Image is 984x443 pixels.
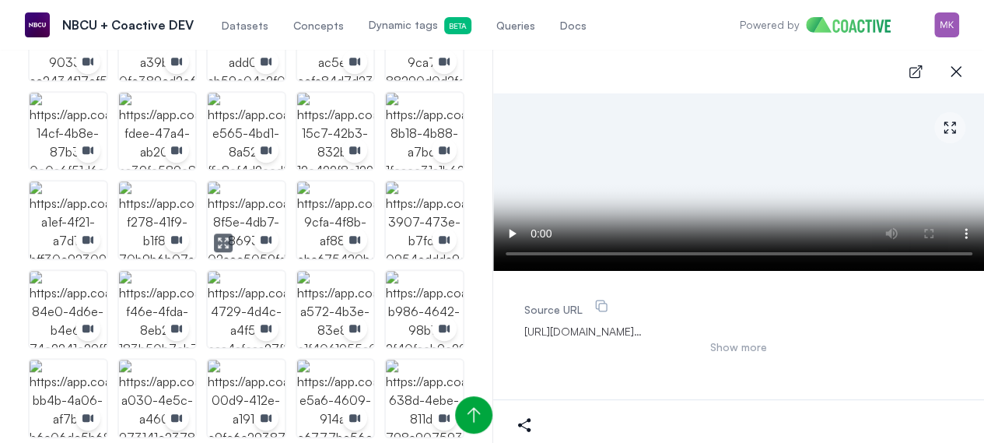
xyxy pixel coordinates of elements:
div: Video Metadata [518,396,960,417]
img: https://app.coactive.ai/assets/ui/images/coactive/peacock_vod_1737504868066/013cbbbd-a030-4e5c-a4... [119,360,196,437]
img: Menu for the logged in user [934,12,959,37]
img: https://app.coactive.ai/assets/ui/images/coactive/peacock_vod_1737504868066/18753fb0-9cfa-4f8b-af... [297,181,374,258]
span: Queries [496,18,535,33]
img: https://app.coactive.ai/assets/ui/images/coactive/peacock_vod_1737504868066/ff82b498-f46e-4fda-8e... [119,271,196,348]
img: https://app.coactive.ai/assets/ui/images/coactive/peacock_vod_1737504868066/965f3c4e-e5a6-4609-91... [297,360,374,437]
button: Show more [524,339,954,355]
p: Powered by [740,17,800,33]
span: Beta [444,17,471,34]
img: https://app.coactive.ai/assets/ui/images/coactive/peacock_vod_1737504868066/c007646c-00d9-412e-a1... [208,360,285,437]
img: https://app.coactive.ai/assets/ui/images/coactive/peacock_vod_1737504868066/391c42e1-8f5e-4db7-86... [208,181,285,258]
img: https://app.coactive.ai/assets/ui/images/coactive/peacock_vod_1737504868066/6d97ef10-f278-41f9-b1... [119,181,196,258]
span: https://nbcu-mgds-video-repo.s3.amazonaws.com/staging/peacock_vod/GMO_00000000528614_01.mp4?AWSAc... [524,324,954,339]
img: https://app.coactive.ai/assets/ui/images/coactive/peacock_vod_1737504868066/9861e244-8b18-4b88-a7... [386,93,463,170]
img: https://app.coactive.ai/assets/ui/images/coactive/peacock_vod_1737504868066/89c8ec82-b986-4642-98... [386,271,463,348]
button: Source URL [590,296,612,318]
span: … [634,325,642,338]
img: https://app.coactive.ai/assets/ui/images/coactive/peacock_vod_1737504868066/984b8354-e565-4bd1-8a... [208,93,285,170]
img: https://app.coactive.ai/assets/ui/images/coactive/peacock_vod_1737504868066/5ccb32ee-3907-473e-b7... [386,181,463,258]
img: https://app.coactive.ai/assets/ui/images/coactive/peacock_vod_1737504868066/1a37bd28-4729-4d4c-a4... [208,271,285,348]
span: Concepts [293,18,344,33]
img: https://app.coactive.ai/assets/ui/images/coactive/peacock_vod_1737504868066/36a0464f-638d-4ebe-81... [386,360,463,437]
img: https://app.coactive.ai/assets/ui/images/coactive/peacock_vod_1737504868066/70e8ed5a-15c7-42b3-83... [297,93,374,170]
p: NBCU + Coactive DEV [62,16,194,34]
label: Source URL [524,303,612,316]
img: https://app.coactive.ai/assets/ui/images/coactive/peacock_vod_1737504868066/c1fbc34c-14cf-4b8e-87... [30,93,107,170]
img: https://app.coactive.ai/assets/ui/images/coactive/peacock_vod_1737504868066/deb672d8-a1ef-4f21-a7... [30,181,107,258]
img: NBCU + Coactive DEV [25,12,50,37]
img: https://app.coactive.ai/assets/ui/images/coactive/peacock_vod_1737504868066/b39a243c-fdee-47a4-ab... [119,93,196,170]
img: https://app.coactive.ai/assets/ui/images/coactive/peacock_vod_1737504868066/e1ecc80b-84e0-4d6e-b4... [30,271,107,348]
img: https://app.coactive.ai/assets/ui/images/coactive/peacock_vod_1737504868066/13ae294b-bb4b-4a06-af... [30,360,107,437]
span: Datasets [222,18,268,33]
img: https://app.coactive.ai/assets/ui/images/coactive/peacock_vod_1737504868066/770e915c-a572-4b3e-83... [297,271,374,348]
span: Dynamic tags [369,17,471,34]
img: Home [806,17,903,33]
